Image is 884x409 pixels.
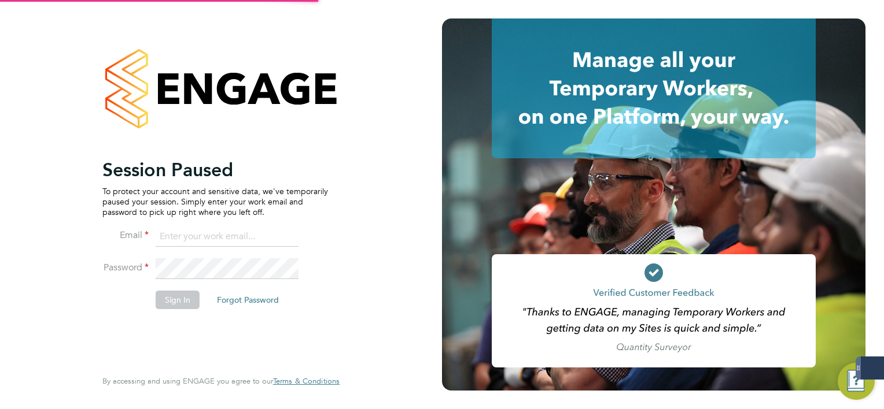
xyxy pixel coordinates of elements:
[273,377,340,386] a: Terms & Conditions
[838,363,875,400] button: Engage Resource Center
[208,291,288,309] button: Forgot Password
[156,226,299,247] input: Enter your work email...
[102,158,328,181] h2: Session Paused
[102,262,149,274] label: Password
[156,291,200,309] button: Sign In
[102,229,149,241] label: Email
[102,376,340,386] span: By accessing and using ENGAGE you agree to our
[102,186,328,218] p: To protect your account and sensitive data, we've temporarily paused your session. Simply enter y...
[273,376,340,386] span: Terms & Conditions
